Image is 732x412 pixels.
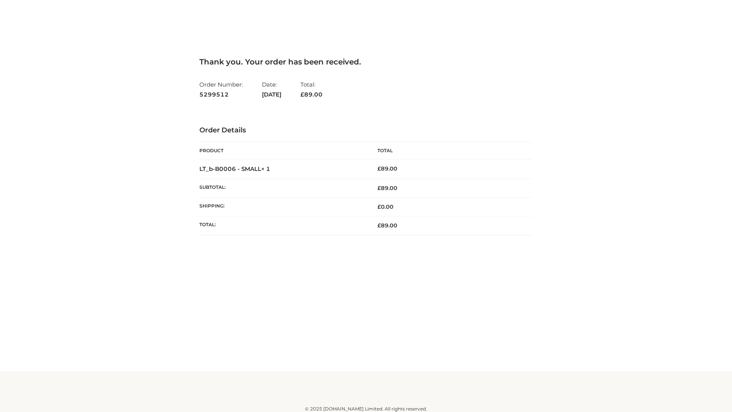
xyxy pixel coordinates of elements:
[199,179,366,197] th: Subtotal:
[199,126,533,135] h3: Order Details
[199,78,243,101] li: Order Number:
[300,78,323,101] li: Total:
[261,165,270,172] strong: × 1
[199,198,366,216] th: Shipping:
[300,91,323,98] span: 89.00
[199,142,366,159] th: Product
[199,216,366,235] th: Total:
[377,222,381,229] span: £
[377,203,381,210] span: £
[199,90,243,100] strong: 5299512
[300,91,304,98] span: £
[262,78,281,101] li: Date:
[199,57,533,66] h3: Thank you. Your order has been received.
[377,165,381,172] span: £
[377,203,393,210] bdi: 0.00
[377,185,397,192] span: 89.00
[366,142,533,159] th: Total
[377,165,397,172] bdi: 89.00
[377,222,397,229] span: 89.00
[377,185,381,192] span: £
[262,90,281,100] strong: [DATE]
[199,165,270,172] strong: LT_b-B0006 - SMALL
